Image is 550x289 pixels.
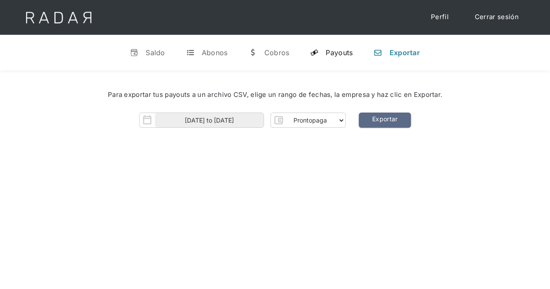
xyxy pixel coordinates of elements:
[130,48,139,57] div: v
[389,48,420,57] div: Exportar
[248,48,257,57] div: w
[146,48,165,57] div: Saldo
[310,48,319,57] div: y
[422,9,457,26] a: Perfil
[26,90,524,100] div: Para exportar tus payouts a un archivo CSV, elige un rango de fechas, la empresa y haz clic en Ex...
[139,113,346,128] form: Form
[186,48,195,57] div: t
[264,48,289,57] div: Cobros
[326,48,353,57] div: Payouts
[359,113,411,128] a: Exportar
[466,9,527,26] a: Cerrar sesión
[373,48,382,57] div: n
[202,48,228,57] div: Abonos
